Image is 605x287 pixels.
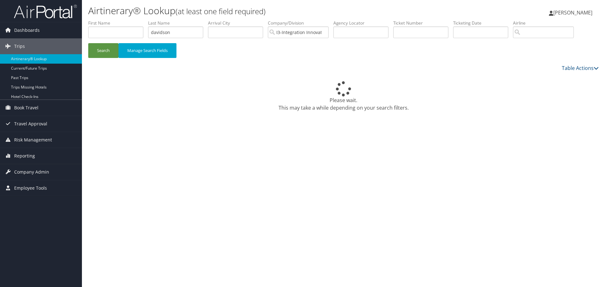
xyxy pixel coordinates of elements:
span: Employee Tools [14,180,47,196]
div: Please wait. This may take a while depending on your search filters. [88,81,599,112]
a: Table Actions [562,65,599,72]
label: Last Name [148,20,208,26]
label: Arrival City [208,20,268,26]
span: Risk Management [14,132,52,148]
span: Trips [14,38,25,54]
label: Airline [513,20,579,26]
img: airportal-logo.png [14,4,77,19]
label: Company/Division [268,20,333,26]
small: (at least one field required) [176,6,266,16]
label: Ticket Number [393,20,453,26]
span: Book Travel [14,100,38,116]
button: Search [88,43,118,58]
span: Company Admin [14,164,49,180]
span: [PERSON_NAME] [553,9,592,16]
button: Manage Search Fields [118,43,176,58]
span: Travel Approval [14,116,47,132]
span: Dashboards [14,22,40,38]
label: First Name [88,20,148,26]
label: Agency Locator [333,20,393,26]
span: Reporting [14,148,35,164]
h1: Airtinerary® Lookup [88,4,429,17]
a: [PERSON_NAME] [549,3,599,22]
label: Ticketing Date [453,20,513,26]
